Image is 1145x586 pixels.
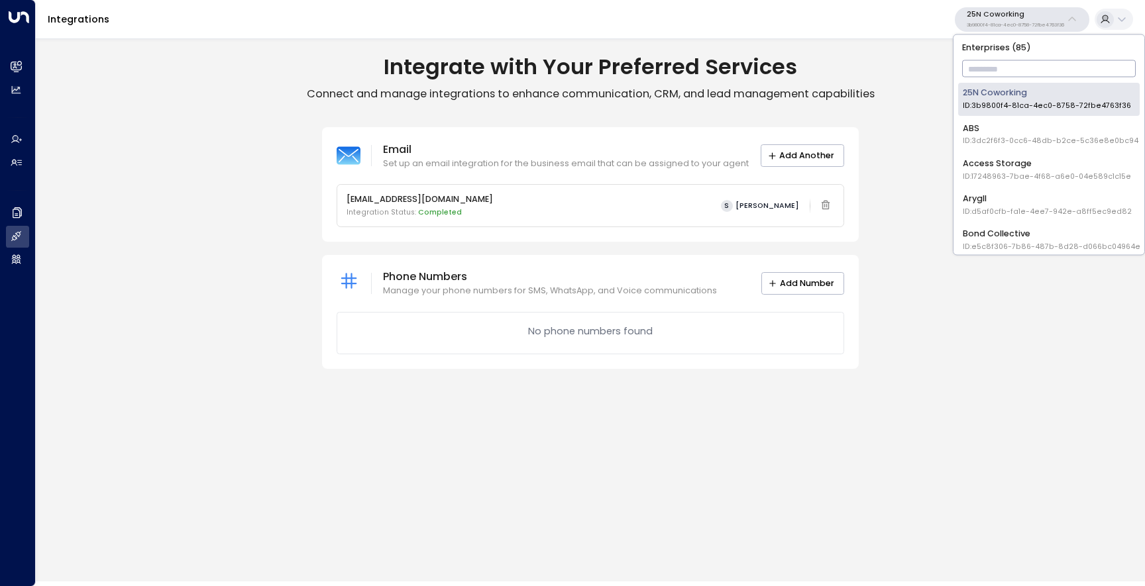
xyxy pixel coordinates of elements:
[383,285,717,297] p: Manage your phone numbers for SMS, WhatsApp, and Voice communications
[963,227,1140,252] div: Bond Collective
[347,193,493,206] p: [EMAIL_ADDRESS][DOMAIN_NAME]
[963,101,1131,111] span: ID: 3b9800f4-81ca-4ec0-8758-72fbe4763f36
[955,7,1089,32] button: 25N Coworking3b9800f4-81ca-4ec0-8758-72fbe4763f36
[963,122,1138,146] div: ABS
[383,269,717,285] p: Phone Numbers
[816,197,834,215] span: Email integration cannot be deleted while linked to an active agent. Please deactivate the agent ...
[967,23,1064,28] p: 3b9800f4-81ca-4ec0-8758-72fbe4763f36
[383,158,749,170] p: Set up an email integration for the business email that can be assigned to your agent
[958,39,1140,55] p: Enterprises ( 85 )
[967,11,1064,19] p: 25N Coworking
[347,207,493,218] p: Integration Status:
[963,87,1131,111] div: 25N Coworking
[48,13,109,26] a: Integrations
[36,54,1145,80] h1: Integrate with Your Preferred Services
[716,197,804,214] button: S[PERSON_NAME]
[383,142,749,158] p: Email
[36,87,1145,101] p: Connect and manage integrations to enhance communication, CRM, and lead management capabilities
[736,202,799,210] span: [PERSON_NAME]
[963,136,1138,146] span: ID: 3dc2f6f3-0cc6-48db-b2ce-5c36e8e0bc94
[963,206,1132,217] span: ID: d5af0cfb-fa1e-4ee7-942e-a8ff5ec9ed82
[721,200,733,212] span: S
[963,241,1140,252] span: ID: e5c8f306-7b86-487b-8d28-d066bc04964e
[418,207,462,217] span: Completed
[963,157,1131,181] div: Access Storage
[761,144,844,167] button: Add Another
[963,171,1131,181] span: ID: 17248963-7bae-4f68-a6e0-04e589c1c15e
[761,272,844,295] button: Add Number
[963,192,1132,217] div: Arygll
[528,324,653,339] p: No phone numbers found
